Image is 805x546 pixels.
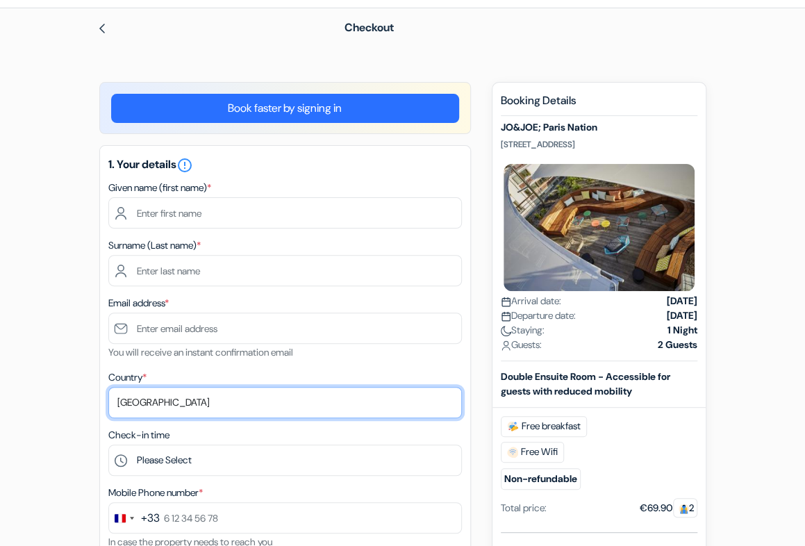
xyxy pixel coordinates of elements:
img: free_wifi.svg [507,447,518,458]
input: Enter first name [108,197,462,229]
div: +33 [141,510,160,527]
label: Mobile Phone number [108,486,203,500]
b: Double Ensuite Room - Accessible for guests with reduced mobility [501,370,670,397]
input: Enter last name [108,255,462,286]
img: left_arrow.svg [97,23,108,34]
img: user_icon.svg [501,340,511,351]
p: [STREET_ADDRESS] [501,139,697,150]
a: error_outline [176,157,193,172]
span: Departure date: [501,308,576,323]
span: Arrival date: [501,294,561,308]
img: guest.svg [679,504,689,514]
img: moon.svg [501,326,511,336]
img: calendar.svg [501,311,511,322]
span: Free Wifi [501,442,564,463]
img: free_breakfast.svg [507,421,519,432]
small: Non-refundable [501,468,581,490]
small: You will receive an instant confirmation email [108,346,293,358]
label: Check-in time [108,428,169,442]
label: Surname (Last name) [108,238,201,253]
div: €69.90 [640,501,697,515]
img: calendar.svg [501,297,511,307]
span: Guests: [501,338,542,352]
span: Staying: [501,323,545,338]
span: 2 [673,498,697,518]
h5: 1. Your details [108,157,462,174]
input: Enter email address [108,313,462,344]
label: Given name (first name) [108,181,211,195]
div: Total price: [501,501,547,515]
strong: 1 Night [667,323,697,338]
strong: 2 Guests [658,338,697,352]
h5: JO&JOE; Paris Nation [501,122,697,133]
span: Free breakfast [501,416,587,437]
button: Change country, selected France (+33) [109,503,160,533]
label: Country [108,370,147,385]
strong: [DATE] [667,308,697,323]
strong: [DATE] [667,294,697,308]
a: Book faster by signing in [111,94,459,123]
span: Checkout [345,20,394,35]
i: error_outline [176,157,193,174]
label: Email address [108,296,169,311]
h5: Booking Details [501,94,697,116]
input: 6 12 34 56 78 [108,502,462,533]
